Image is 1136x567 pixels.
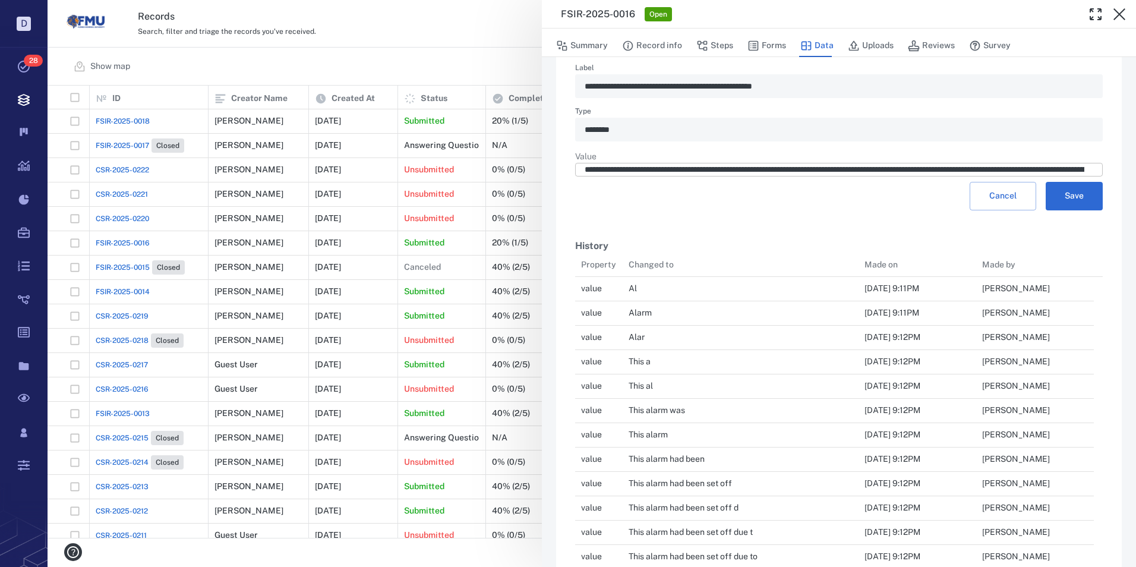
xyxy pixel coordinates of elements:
[629,551,758,563] div: This alarm had been set off due to
[575,64,1103,74] label: Label
[864,429,920,441] div: [DATE] 9:12PM
[17,17,31,31] p: D
[623,248,859,281] div: Changed to
[629,248,674,281] div: Changed to
[629,307,652,319] div: Alarm
[556,34,608,57] button: Summary
[647,10,670,20] span: Open
[581,332,602,344] div: value
[864,283,919,295] div: [DATE] 9:11PM
[848,34,894,57] button: Uploads
[982,307,1050,319] div: [PERSON_NAME]
[696,34,733,57] button: Steps
[581,429,602,441] div: value
[575,239,1103,253] h3: History
[581,380,602,392] div: value
[982,283,1050,295] div: [PERSON_NAME]
[864,380,920,392] div: [DATE] 9:12PM
[581,527,602,538] div: value
[982,332,1050,344] div: [PERSON_NAME]
[629,283,637,295] div: Al
[970,182,1036,210] a: Cancel
[581,356,602,368] div: value
[982,453,1050,465] div: [PERSON_NAME]
[864,453,920,465] div: [DATE] 9:12PM
[629,502,739,514] div: This alarm had been set off d
[1107,2,1131,26] button: Close
[859,248,976,281] div: Made on
[908,34,955,57] button: Reviews
[581,405,602,417] div: value
[629,380,653,392] div: This al
[581,307,602,319] div: value
[1046,182,1103,210] button: Save
[581,478,602,490] div: value
[622,34,682,57] button: Record info
[629,453,705,465] div: This alarm had been
[581,502,602,514] div: value
[864,307,919,319] div: [DATE] 9:11PM
[629,478,732,490] div: This alarm had been set off
[982,248,1015,281] div: Made by
[864,527,920,538] div: [DATE] 9:12PM
[969,34,1011,57] button: Survey
[982,527,1050,538] div: [PERSON_NAME]
[864,478,920,490] div: [DATE] 9:12PM
[581,551,602,563] div: value
[629,356,651,368] div: This a
[800,34,834,57] button: Data
[864,551,920,563] div: [DATE] 9:12PM
[575,151,1103,163] div: Value
[864,502,920,514] div: [DATE] 9:12PM
[581,283,602,295] div: value
[864,248,898,281] div: Made on
[982,405,1050,417] div: [PERSON_NAME]
[581,248,616,281] div: Property
[581,453,602,465] div: value
[976,248,1094,281] div: Made by
[629,332,645,344] div: Alar
[864,332,920,344] div: [DATE] 9:12PM
[982,502,1050,514] div: [PERSON_NAME]
[629,429,668,441] div: This alarm
[561,7,635,21] h3: FSIR-2025-0016
[982,478,1050,490] div: [PERSON_NAME]
[27,8,51,19] span: Help
[864,356,920,368] div: [DATE] 9:12PM
[575,248,623,281] div: Property
[24,55,43,67] span: 28
[575,108,1103,118] label: Type
[629,405,685,417] div: This alarm was
[629,527,753,538] div: This alarm had been set off due t
[1084,2,1107,26] button: Toggle Fullscreen
[982,356,1050,368] div: [PERSON_NAME]
[982,429,1050,441] div: [PERSON_NAME]
[864,405,920,417] div: [DATE] 9:12PM
[982,551,1050,563] div: [PERSON_NAME]
[747,34,786,57] button: Forms
[982,380,1050,392] div: [PERSON_NAME]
